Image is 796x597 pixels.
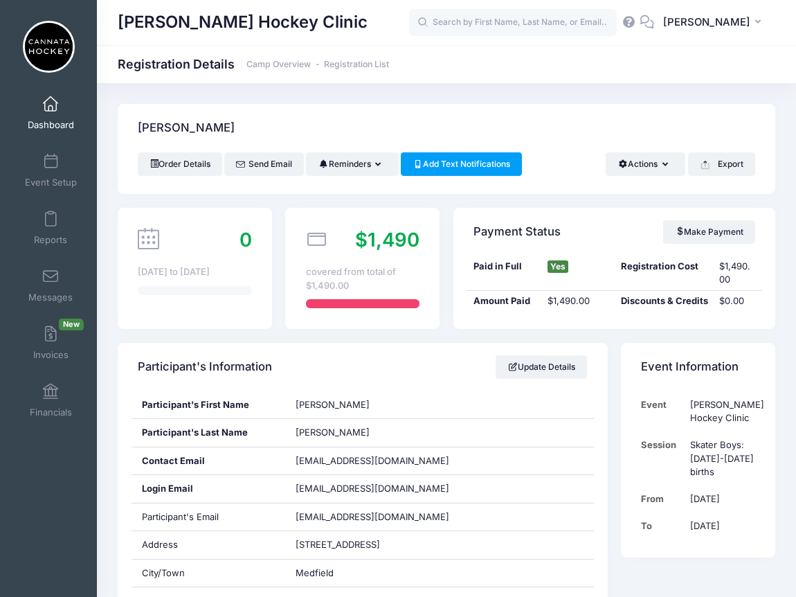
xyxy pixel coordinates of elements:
[541,294,615,308] div: $1,490.00
[401,152,523,176] a: Add Text Notifications
[18,146,84,195] a: Event Setup
[467,260,541,287] div: Paid in Full
[239,228,252,251] span: 0
[132,475,286,503] div: Login Email
[138,347,272,386] h4: Participant's Information
[663,15,750,30] span: [PERSON_NAME]
[548,260,568,273] span: Yes
[59,319,84,330] span: New
[132,504,286,531] div: Participant's Email
[712,294,761,308] div: $0.00
[641,347,739,386] h4: Event Information
[118,57,389,71] h1: Registration Details
[324,60,389,70] a: Registration List
[296,482,469,496] span: [EMAIL_ADDRESS][DOMAIN_NAME]
[712,260,761,287] div: $1,490.00
[606,152,685,176] button: Actions
[496,355,588,379] a: Update Details
[224,152,304,176] a: Send Email
[132,531,286,559] div: Address
[18,319,84,367] a: InvoicesNew
[138,109,235,148] h4: [PERSON_NAME]
[33,349,69,361] span: Invoices
[683,485,764,513] td: [DATE]
[138,265,251,279] div: [DATE] to [DATE]
[296,539,380,550] span: [STREET_ADDRESS]
[23,21,75,73] img: Cannata Hockey Clinic
[138,152,222,176] a: Order Details
[18,376,84,425] a: Financials
[246,60,311,70] a: Camp Overview
[296,567,334,578] span: Medfield
[28,292,73,303] span: Messages
[688,152,755,176] button: Export
[683,513,764,540] td: [DATE]
[18,89,84,137] a: Dashboard
[118,7,368,39] h1: [PERSON_NAME] Hockey Clinic
[473,212,561,251] h4: Payment Status
[683,431,764,485] td: Skater Boys: [DATE]-[DATE] births
[641,485,683,513] td: From
[641,431,683,485] td: Session
[30,407,72,418] span: Financials
[132,391,286,419] div: Participant's First Name
[132,447,286,475] div: Contact Email
[654,7,775,39] button: [PERSON_NAME]
[296,511,449,522] span: [EMAIL_ADDRESS][DOMAIN_NAME]
[683,391,764,432] td: [PERSON_NAME] Hockey Clinic
[18,204,84,252] a: Reports
[296,427,370,438] span: [PERSON_NAME]
[641,391,683,432] td: Event
[306,265,419,292] div: covered from total of $1,490.00
[132,419,286,447] div: Participant's Last Name
[614,260,712,287] div: Registration Cost
[355,228,419,251] span: $1,490
[409,9,617,37] input: Search by First Name, Last Name, or Email...
[306,152,398,176] button: Reminders
[18,261,84,310] a: Messages
[296,455,449,466] span: [EMAIL_ADDRESS][DOMAIN_NAME]
[34,234,67,246] span: Reports
[132,560,286,587] div: City/Town
[663,220,755,244] a: Make Payment
[641,513,683,540] td: To
[28,119,74,131] span: Dashboard
[467,294,541,308] div: Amount Paid
[614,294,712,308] div: Discounts & Credits
[25,177,77,188] span: Event Setup
[296,399,370,410] span: [PERSON_NAME]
